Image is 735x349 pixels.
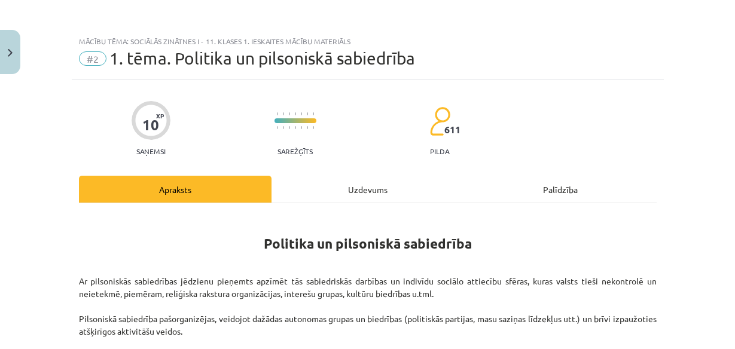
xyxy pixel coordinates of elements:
img: icon-short-line-57e1e144782c952c97e751825c79c345078a6d821885a25fce030b3d8c18986b.svg [283,126,284,129]
span: 1. tēma. Politika un pilsoniskā sabiedrība [109,48,415,68]
img: icon-short-line-57e1e144782c952c97e751825c79c345078a6d821885a25fce030b3d8c18986b.svg [277,126,278,129]
img: icon-short-line-57e1e144782c952c97e751825c79c345078a6d821885a25fce030b3d8c18986b.svg [295,112,296,115]
strong: Politika un pilsoniskā sabiedrība [264,235,472,252]
img: icon-short-line-57e1e144782c952c97e751825c79c345078a6d821885a25fce030b3d8c18986b.svg [313,126,314,129]
img: icon-short-line-57e1e144782c952c97e751825c79c345078a6d821885a25fce030b3d8c18986b.svg [289,112,290,115]
span: 611 [444,124,460,135]
p: Sarežģīts [277,147,313,155]
span: #2 [79,51,106,66]
span: XP [156,112,164,119]
img: icon-short-line-57e1e144782c952c97e751825c79c345078a6d821885a25fce030b3d8c18986b.svg [307,126,308,129]
div: Palīdzība [464,176,657,203]
img: icon-short-line-57e1e144782c952c97e751825c79c345078a6d821885a25fce030b3d8c18986b.svg [301,112,302,115]
img: icon-short-line-57e1e144782c952c97e751825c79c345078a6d821885a25fce030b3d8c18986b.svg [289,126,290,129]
img: icon-close-lesson-0947bae3869378f0d4975bcd49f059093ad1ed9edebbc8119c70593378902aed.svg [8,49,13,57]
img: icon-short-line-57e1e144782c952c97e751825c79c345078a6d821885a25fce030b3d8c18986b.svg [301,126,302,129]
p: Saņemsi [132,147,170,155]
img: icon-short-line-57e1e144782c952c97e751825c79c345078a6d821885a25fce030b3d8c18986b.svg [277,112,278,115]
img: students-c634bb4e5e11cddfef0936a35e636f08e4e9abd3cc4e673bd6f9a4125e45ecb1.svg [429,106,450,136]
div: Mācību tēma: Sociālās zinātnes i - 11. klases 1. ieskaites mācību materiāls [79,37,657,45]
img: icon-short-line-57e1e144782c952c97e751825c79c345078a6d821885a25fce030b3d8c18986b.svg [283,112,284,115]
div: Uzdevums [272,176,464,203]
div: 10 [142,117,159,133]
p: pilda [430,147,449,155]
div: Apraksts [79,176,272,203]
img: icon-short-line-57e1e144782c952c97e751825c79c345078a6d821885a25fce030b3d8c18986b.svg [295,126,296,129]
img: icon-short-line-57e1e144782c952c97e751825c79c345078a6d821885a25fce030b3d8c18986b.svg [307,112,308,115]
img: icon-short-line-57e1e144782c952c97e751825c79c345078a6d821885a25fce030b3d8c18986b.svg [313,112,314,115]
